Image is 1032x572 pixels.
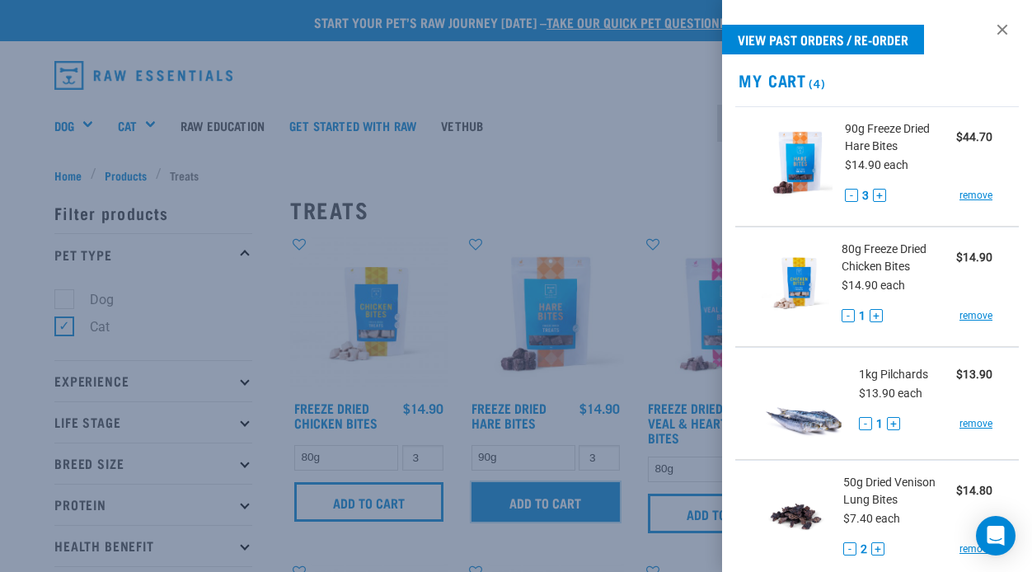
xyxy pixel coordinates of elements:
img: Freeze Dried Hare Bites [762,120,833,205]
button: + [871,542,884,556]
button: + [870,309,883,322]
span: 80g Freeze Dried Chicken Bites [842,241,956,275]
a: remove [959,416,992,431]
span: (4) [806,80,825,86]
span: 2 [861,541,867,558]
button: + [873,189,886,202]
strong: $44.70 [956,130,992,143]
button: - [845,189,858,202]
a: remove [959,188,992,203]
span: 90g Freeze Dried Hare Bites [845,120,956,155]
span: 50g Dried Venison Lung Bites [843,474,957,509]
a: remove [959,308,992,323]
button: - [842,309,855,322]
h2: My Cart [722,71,1032,90]
img: Freeze Dried Chicken Bites [762,241,828,326]
span: $13.90 each [859,387,922,400]
span: $7.40 each [843,512,900,525]
span: $14.90 each [842,279,905,292]
a: View past orders / re-order [722,25,924,54]
img: Pilchards [762,361,847,446]
strong: $14.80 [956,484,992,497]
span: 3 [862,187,869,204]
span: 1 [859,307,865,325]
span: 1 [876,415,883,433]
a: remove [959,542,992,556]
strong: $14.90 [956,251,992,264]
span: $14.90 each [845,158,908,171]
strong: $13.90 [956,368,992,381]
button: - [843,542,856,556]
button: - [859,417,872,430]
button: + [887,417,900,430]
div: Open Intercom Messenger [976,516,1016,556]
img: Dried Venison Lung Bites [762,474,830,559]
span: 1kg Pilchards [859,366,928,383]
